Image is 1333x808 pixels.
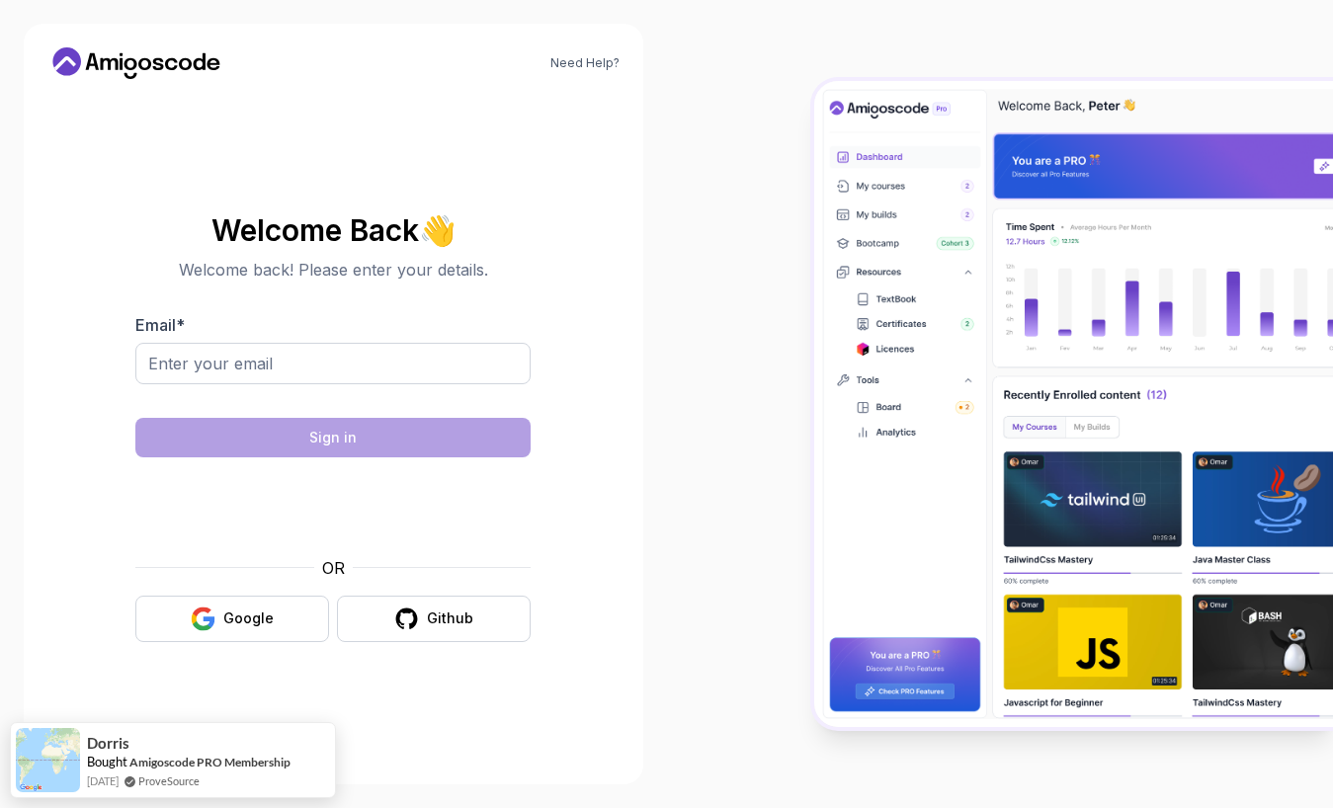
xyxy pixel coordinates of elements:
[135,596,329,642] button: Google
[87,754,127,769] span: Bought
[427,608,473,628] div: Github
[418,213,456,246] span: 👋
[223,608,274,628] div: Google
[87,772,119,789] span: [DATE]
[322,556,345,580] p: OR
[129,755,291,769] a: Amigoscode PRO Membership
[135,418,531,457] button: Sign in
[550,55,620,71] a: Need Help?
[135,258,531,282] p: Welcome back! Please enter your details.
[135,315,185,335] label: Email *
[16,728,80,792] img: provesource social proof notification image
[337,596,531,642] button: Github
[135,214,531,246] h2: Welcome Back
[47,47,225,79] a: Home link
[309,428,357,447] div: Sign in
[135,343,531,384] input: Enter your email
[138,772,200,789] a: ProveSource
[814,81,1333,727] img: Amigoscode Dashboard
[184,469,482,544] iframe: Widget containing checkbox for hCaptcha security challenge
[87,735,129,752] span: Dorris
